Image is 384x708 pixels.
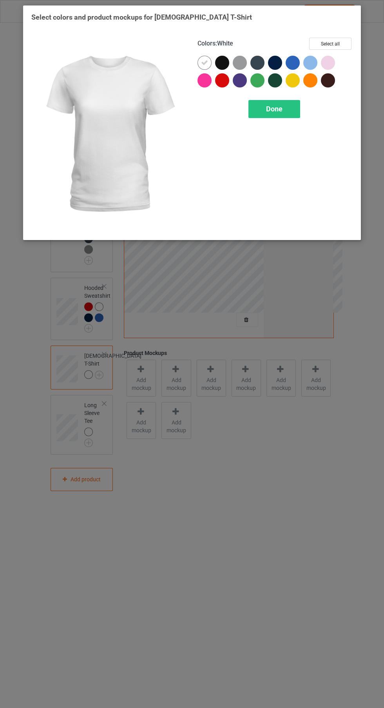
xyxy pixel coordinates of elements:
[309,38,351,50] button: Select all
[217,40,233,47] span: White
[31,13,252,21] span: Select colors and product mockups for [DEMOGRAPHIC_DATA] T-Shirt
[197,40,216,47] span: Colors
[31,38,187,232] img: regular.jpg
[266,105,283,113] span: Done
[197,40,233,48] h4: :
